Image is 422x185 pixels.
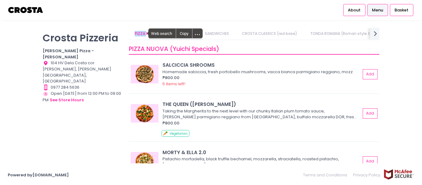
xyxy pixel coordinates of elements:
[395,7,408,13] span: Basket
[131,152,158,170] img: MORTY & ELLA 2.0
[162,149,361,156] div: MORTY & ELLA 2.0
[343,4,365,16] a: About
[8,5,44,15] img: logo
[363,108,378,119] button: Add
[162,75,361,81] div: ₱800.00
[348,7,361,13] span: About
[170,131,188,136] span: Vegetarian
[162,156,359,168] div: Pistachio mortadella, black truffle bechamel, mozzarella, straciatella, roasted pistachio, [GEOGR...
[131,65,158,83] img: SALCICCIA SHROOMS
[49,97,84,103] button: see store hours
[383,169,414,180] img: mcafee-secure
[162,69,359,75] div: Homemade salciccia, fresh portobello mushrooms, vacca bianca parmigiano reggiano, mozz
[367,4,388,16] a: Menu
[131,104,158,123] img: THE QUEEN (Margherita)
[149,29,176,38] span: Web search
[304,28,395,40] a: TONDA ROMANA (Roman style thin crust)
[363,69,378,79] button: Add
[363,156,378,166] button: Add
[43,60,121,84] div: 104 HV Dela Costa cor [PERSON_NAME], [PERSON_NAME][GEOGRAPHIC_DATA], [GEOGRAPHIC_DATA]
[303,169,350,181] a: Terms and Conditions
[129,45,219,53] span: PIZZA NUOVA (Yuichi Specials)
[236,28,303,40] a: CROSTA CLASSICS (red base)
[350,169,384,181] a: Privacy Policy
[199,28,235,40] a: SANDWICHES
[162,101,361,108] div: THE QUEEN ([PERSON_NAME])
[162,108,359,120] div: Taking the Margherita to the next level with our chunky Italian plum tomato sauce, [PERSON_NAME] ...
[8,172,69,178] a: Powered by[DOMAIN_NAME]
[162,81,185,87] span: 5 items left!
[176,29,192,38] div: Copy
[163,130,168,136] span: 🥕
[129,28,198,40] a: PIZZA NUOVA (Yuichi Specials)
[43,32,121,44] p: Crosta Pizzeria
[372,7,383,13] span: Menu
[43,48,94,60] b: [PERSON_NAME] Pizza - [PERSON_NAME]
[43,84,121,90] div: 0977 284 5636
[162,61,361,69] div: SALCICCIA SHROOMS
[162,120,361,126] div: ₱800.00
[43,90,121,103] div: Open [DATE] from 12:00 PM to 09:00 PM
